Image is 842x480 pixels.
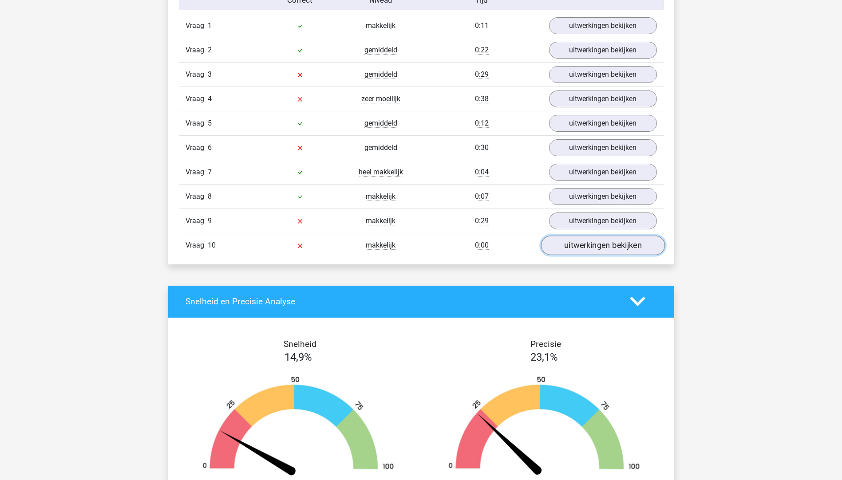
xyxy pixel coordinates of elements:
span: gemiddeld [364,143,397,152]
span: 0:00 [475,241,489,250]
span: 1 [208,21,212,30]
span: 0:22 [475,46,489,55]
span: Vraag [186,240,208,251]
span: 0:30 [475,143,489,152]
img: 23.d2ac941f7b31.png [435,376,654,477]
img: 15.e49b5196f544.png [189,376,408,477]
span: gemiddeld [364,119,397,128]
span: heel makkelijk [359,168,403,177]
span: 5 [208,119,212,127]
span: makkelijk [366,21,395,30]
a: uitwerkingen bekijken [549,212,657,229]
a: uitwerkingen bekijken [549,164,657,181]
span: 0:04 [475,168,489,177]
span: 8 [208,192,212,201]
a: uitwerkingen bekijken [549,115,657,132]
a: uitwerkingen bekijken [549,17,657,34]
h4: Snelheid en Precisie Analyse [186,296,617,307]
span: 0:38 [475,94,489,103]
span: Vraag [186,167,208,177]
a: uitwerkingen bekijken [549,188,657,205]
span: gemiddeld [364,70,397,79]
span: 9 [208,216,212,225]
span: makkelijk [366,192,395,201]
span: 7 [208,168,212,176]
span: Vraag [186,118,208,129]
span: 0:12 [475,119,489,128]
span: 4 [208,94,212,103]
span: Vraag [186,142,208,153]
a: uitwerkingen bekijken [549,42,657,59]
h4: Snelheid [186,339,415,349]
h4: Precisie [431,339,660,349]
a: uitwerkingen bekijken [549,66,657,83]
span: makkelijk [366,216,395,225]
span: 2 [208,46,212,54]
span: Vraag [186,216,208,226]
a: uitwerkingen bekijken [541,236,664,255]
a: uitwerkingen bekijken [549,139,657,156]
span: 0:07 [475,192,489,201]
span: makkelijk [366,241,395,250]
span: Vraag [186,20,208,31]
span: 0:11 [475,21,489,30]
a: uitwerkingen bekijken [549,90,657,107]
span: zeer moeilijk [361,94,400,103]
span: Vraag [186,69,208,80]
span: gemiddeld [364,46,397,55]
span: Vraag [186,191,208,202]
span: Vraag [186,45,208,55]
span: 23,1% [530,351,558,363]
span: 6 [208,143,212,152]
span: Vraag [186,94,208,104]
span: 10 [208,241,216,249]
span: 14,9% [285,351,312,363]
span: 0:29 [475,70,489,79]
span: 3 [208,70,212,79]
span: 0:29 [475,216,489,225]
